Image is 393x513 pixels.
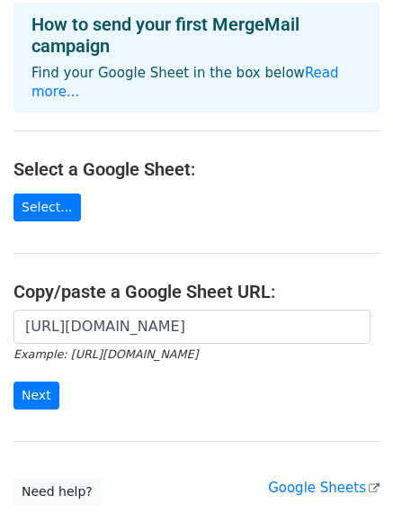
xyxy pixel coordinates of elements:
a: Google Sheets [268,480,380,496]
h4: Select a Google Sheet: [13,158,380,180]
h4: How to send your first MergeMail campaign [31,13,362,57]
small: Example: [URL][DOMAIN_NAME] [13,347,198,361]
input: Paste your Google Sheet URL here [13,310,371,344]
a: Read more... [31,65,339,100]
p: Find your Google Sheet in the box below [31,64,362,102]
a: Need help? [13,478,101,506]
h4: Copy/paste a Google Sheet URL: [13,281,380,302]
input: Next [13,382,59,409]
a: Select... [13,193,81,221]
